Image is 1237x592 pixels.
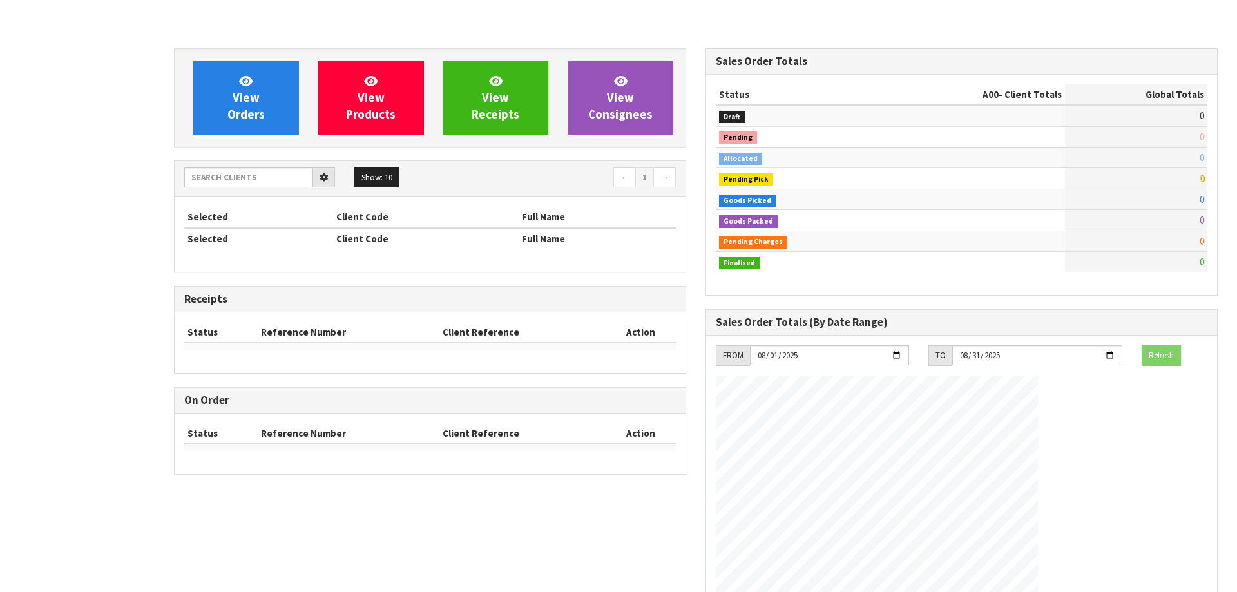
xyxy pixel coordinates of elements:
[719,131,757,144] span: Pending
[1200,193,1204,205] span: 0
[258,322,440,343] th: Reference Number
[184,394,676,406] h3: On Order
[439,423,605,444] th: Client Reference
[613,167,636,188] a: ←
[719,236,787,249] span: Pending Charges
[184,423,258,444] th: Status
[719,173,773,186] span: Pending Pick
[719,153,762,166] span: Allocated
[227,73,265,122] span: View Orders
[878,84,1065,105] th: - Client Totals
[719,257,760,270] span: Finalised
[519,228,676,249] th: Full Name
[716,316,1207,329] h3: Sales Order Totals (By Date Range)
[928,345,952,366] div: TO
[443,61,549,135] a: ViewReceipts
[519,207,676,227] th: Full Name
[258,423,440,444] th: Reference Number
[1200,214,1204,226] span: 0
[333,228,519,249] th: Client Code
[318,61,424,135] a: ViewProducts
[653,167,676,188] a: →
[354,167,399,188] button: Show: 10
[184,207,333,227] th: Selected
[605,322,676,343] th: Action
[719,215,778,228] span: Goods Packed
[716,345,750,366] div: FROM
[184,167,313,187] input: Search clients
[716,84,878,105] th: Status
[184,228,333,249] th: Selected
[1200,256,1204,268] span: 0
[1200,110,1204,122] span: 0
[983,88,999,100] span: A00
[1142,345,1181,366] button: Refresh
[439,322,605,343] th: Client Reference
[1200,235,1204,247] span: 0
[605,423,676,444] th: Action
[716,55,1207,68] h3: Sales Order Totals
[1065,84,1207,105] th: Global Totals
[1200,151,1204,164] span: 0
[184,293,676,305] h3: Receipts
[333,207,519,227] th: Client Code
[719,111,745,124] span: Draft
[472,73,519,122] span: View Receipts
[184,322,258,343] th: Status
[588,73,653,122] span: View Consignees
[1200,172,1204,184] span: 0
[635,167,654,188] a: 1
[1200,131,1204,143] span: 0
[568,61,673,135] a: ViewConsignees
[439,167,676,190] nav: Page navigation
[719,195,776,207] span: Goods Picked
[346,73,396,122] span: View Products
[193,61,299,135] a: ViewOrders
